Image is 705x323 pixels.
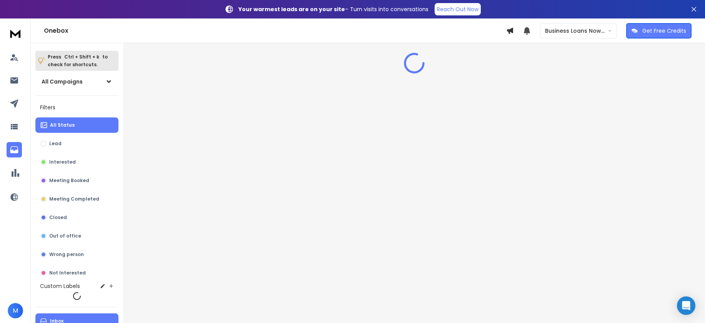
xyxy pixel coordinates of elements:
[35,247,118,262] button: Wrong person
[545,27,608,35] p: Business Loans Now ([PERSON_NAME])
[63,52,100,61] span: Ctrl + Shift + k
[40,282,80,290] h3: Custom Labels
[50,122,75,128] p: All Status
[42,78,83,85] h1: All Campaigns
[35,265,118,281] button: Not Interested
[49,159,76,165] p: Interested
[238,5,428,13] p: – Turn visits into conversations
[238,5,345,13] strong: Your warmest leads are on your site
[435,3,481,15] a: Reach Out Now
[49,177,89,184] p: Meeting Booked
[8,303,23,318] button: M
[35,74,118,89] button: All Campaigns
[35,102,118,113] h3: Filters
[677,296,695,315] div: Open Intercom Messenger
[35,191,118,207] button: Meeting Completed
[49,251,84,258] p: Wrong person
[49,141,62,147] p: Lead
[49,233,81,239] p: Out of office
[49,270,86,276] p: Not Interested
[49,196,99,202] p: Meeting Completed
[35,154,118,170] button: Interested
[35,228,118,244] button: Out of office
[626,23,692,38] button: Get Free Credits
[35,136,118,151] button: Lead
[44,26,506,35] h1: Onebox
[8,26,23,40] img: logo
[35,210,118,225] button: Closed
[35,117,118,133] button: All Status
[49,214,67,221] p: Closed
[642,27,686,35] p: Get Free Credits
[437,5,478,13] p: Reach Out Now
[48,53,108,69] p: Press to check for shortcuts.
[35,173,118,188] button: Meeting Booked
